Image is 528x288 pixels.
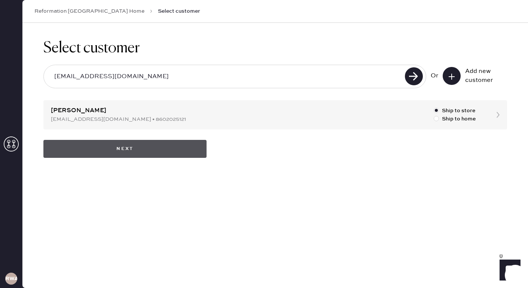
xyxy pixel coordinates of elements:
[465,67,503,85] div: Add new customer
[431,71,438,80] div: Or
[434,115,476,123] label: Ship to home
[434,107,476,115] label: Ship to store
[43,39,507,57] h1: Select customer
[5,276,17,281] h3: RWA
[34,7,144,15] a: Reformation [GEOGRAPHIC_DATA] Home
[158,7,200,15] span: Select customer
[492,254,525,287] iframe: Front Chat
[48,68,403,85] input: Search by email or phone number
[43,140,207,158] button: Next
